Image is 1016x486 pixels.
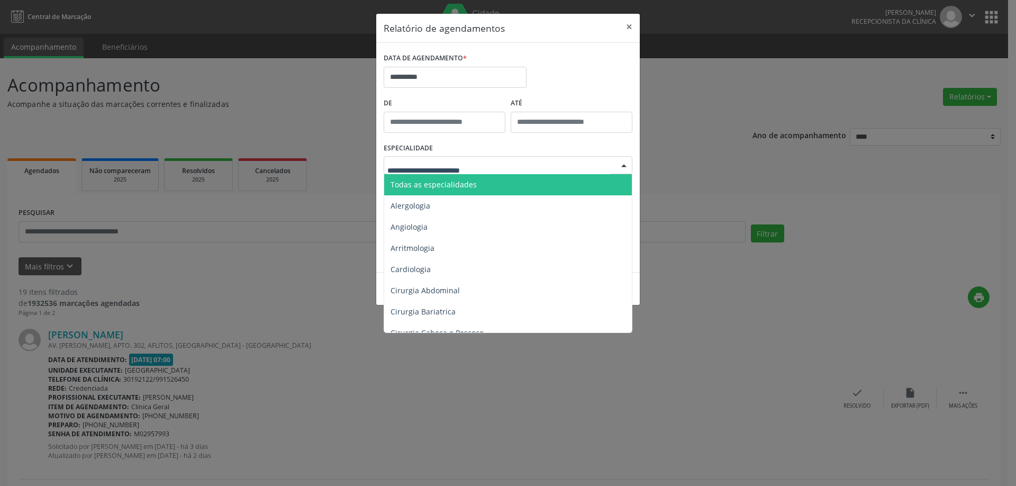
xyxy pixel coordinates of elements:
label: De [384,95,505,112]
h5: Relatório de agendamentos [384,21,505,35]
span: Arritmologia [391,243,434,253]
span: Alergologia [391,201,430,211]
label: ESPECIALIDADE [384,140,433,157]
span: Angiologia [391,222,428,232]
button: Close [619,14,640,40]
label: DATA DE AGENDAMENTO [384,50,467,67]
span: Cirurgia Cabeça e Pescoço [391,328,484,338]
span: Cirurgia Bariatrica [391,307,456,317]
label: ATÉ [511,95,632,112]
span: Todas as especialidades [391,179,477,190]
span: Cardiologia [391,264,431,274]
span: Cirurgia Abdominal [391,285,460,295]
